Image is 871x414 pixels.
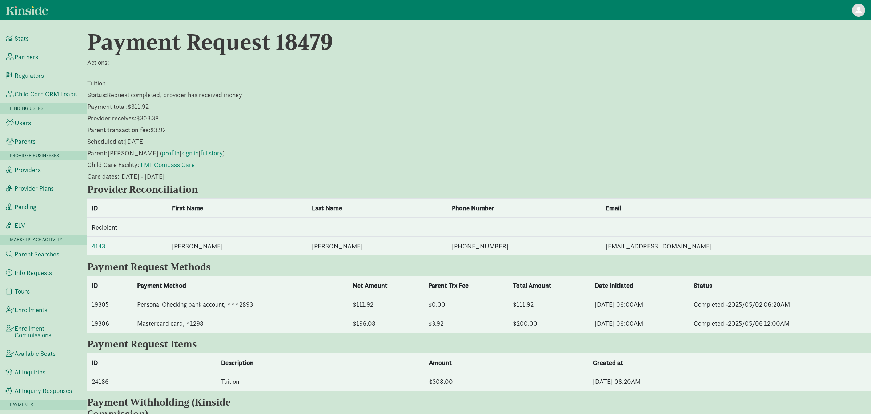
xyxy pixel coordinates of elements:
th: Amount [425,353,589,372]
a: 4143 [92,242,105,250]
p: Request completed, provider has received money [87,91,871,99]
td: Recipient [87,218,168,237]
span: ELV [15,222,25,229]
td: [DATE] 06:20AM [589,372,871,391]
a: LML Compass Care [141,160,195,169]
span: Info Requests [15,270,52,276]
p: $3.92 [87,126,871,134]
span: Providers [15,167,41,173]
td: $196.08 [348,314,424,333]
span: Parent Searches [15,251,59,258]
th: ID [87,353,217,372]
td: [DATE] 06:00AM [590,295,689,314]
strong: Provider receives: [87,114,136,122]
p: $303.38 [87,114,871,123]
span: Provider Businesses [10,152,59,159]
p: [DATE] - [DATE] [87,172,871,181]
span: Partners [15,54,38,60]
h4: Provider Reconciliation [87,184,291,195]
a: sign in [181,149,198,157]
span: Pending [15,204,36,210]
th: ID [87,276,133,295]
strong: Payment total: [87,102,128,111]
td: $111.92 [348,295,424,314]
th: Net Amount [348,276,424,295]
td: [DATE] 06:00AM [590,314,689,333]
td: Completed -2025/05/06 12:00AM [689,314,871,333]
p: $311.92 [87,102,871,111]
th: Parent Trx Fee [424,276,509,295]
th: ID [87,199,168,218]
td: Tuition [217,372,425,391]
p: [PERSON_NAME] ( | | ) [87,149,871,158]
span: Enrollments [15,307,47,313]
th: Last Name [308,199,447,218]
h1: Payment Request 18479 [87,29,693,55]
th: First Name [168,199,308,218]
th: Date Initiated [590,276,689,295]
a: profile [162,149,180,157]
td: Personal Checking bank account, ***2893 [133,295,349,314]
span: Users [15,120,31,126]
td: $0.00 [424,295,509,314]
span: Provider Plans [15,185,54,192]
span: Parents [15,138,36,145]
th: Status [689,276,871,295]
h4: Payment Request Items [87,338,291,350]
strong: Care dates: [87,172,119,180]
strong: Child Care Facility: [87,160,139,169]
p: Tuition [87,79,871,88]
td: $200.00 [509,314,590,333]
td: $3.92 [424,314,509,333]
th: Email [601,199,871,218]
td: 19305 [87,295,133,314]
td: 19306 [87,314,133,333]
span: Enrollment Commissions [15,325,81,338]
td: [PHONE_NUMBER] [447,237,601,256]
span: AI Inquiries [15,369,45,375]
td: [EMAIL_ADDRESS][DOMAIN_NAME] [601,237,871,256]
span: Tours [15,288,30,295]
span: Payments [10,402,33,408]
td: [PERSON_NAME] [308,237,447,256]
th: Payment Method [133,276,349,295]
span: Stats [15,35,29,42]
span: AI Inquiry Responses [15,387,72,394]
th: Phone Number [447,199,601,218]
strong: Parent transaction fee: [87,126,150,134]
td: 24186 [87,372,217,391]
span: Available Seats [15,350,56,357]
td: $308.00 [425,372,589,391]
span: Finding Users [10,105,43,111]
span: Child Care CRM Leads [15,91,77,97]
th: Created at [589,353,871,372]
th: Description [217,353,425,372]
td: [PERSON_NAME] [168,237,308,256]
span: Regulators [15,72,44,79]
strong: Parent: [87,149,108,157]
a: fullstory [200,149,222,157]
h4: Payment Request Methods [87,261,291,273]
th: Total Amount [509,276,590,295]
p: Actions: [87,58,871,67]
p: [DATE] [87,137,871,146]
td: $111.92 [509,295,590,314]
strong: Status: [87,91,107,99]
strong: Scheduled at: [87,137,125,146]
td: Mastercard card, *1298 [133,314,349,333]
span: Marketplace Activity [10,236,63,243]
td: Completed -2025/05/02 06:20AM [689,295,871,314]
